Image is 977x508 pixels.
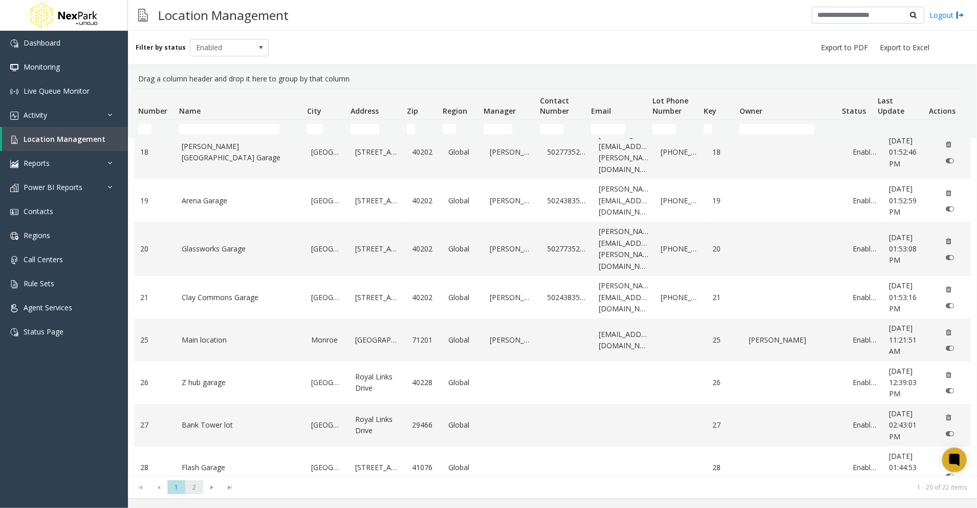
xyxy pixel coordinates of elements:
[878,96,904,116] span: Last Update
[853,292,877,303] a: Enabled
[190,39,253,56] span: Enabled
[10,184,18,192] img: 'icon'
[941,249,960,265] button: Disable
[175,120,303,138] td: Name Filter
[704,106,717,116] span: Key
[403,120,439,138] td: Zip Filter
[941,298,960,314] button: Disable
[182,243,299,255] a: Glassworks Garage
[713,334,737,346] a: 25
[448,377,477,388] a: Global
[136,43,186,52] label: Filter by status
[355,371,400,394] a: Royal Links Drive
[412,419,436,431] a: 29466
[889,323,917,356] span: [DATE] 11:21:51 AM
[10,304,18,312] img: 'icon'
[941,367,957,383] button: Delete
[941,201,960,217] button: Disable
[307,106,321,116] span: City
[889,136,917,168] span: [DATE] 01:52:46 PM
[448,334,477,346] a: Global
[138,106,167,116] span: Number
[311,292,343,303] a: [GEOGRAPHIC_DATA]
[407,124,415,134] input: Zip Filter
[490,146,534,158] a: [PERSON_NAME]
[311,462,343,473] a: [GEOGRAPHIC_DATA]
[182,419,299,431] a: Bank Tower lot
[704,124,712,134] input: Key Filter
[128,89,977,476] div: Data table
[223,483,237,492] span: Go to the last page
[138,3,148,28] img: pageIcon
[10,232,18,240] img: 'icon'
[713,462,737,473] a: 28
[956,10,964,20] img: logout
[889,451,928,485] a: [DATE] 01:44:53 PM
[941,281,957,298] button: Delete
[889,135,928,170] a: [DATE] 01:52:46 PM
[185,480,203,494] span: Page 2
[24,158,50,168] span: Reports
[448,243,477,255] a: Global
[853,243,877,255] a: Enabled
[311,146,343,158] a: [GEOGRAPHIC_DATA]
[700,120,735,138] td: Key Filter
[889,323,928,357] a: [DATE] 11:21:51 AM
[889,232,917,265] span: [DATE] 01:53:08 PM
[182,377,299,388] a: Z hub garage
[24,182,82,192] span: Power BI Reports
[138,124,151,134] input: Number Filter
[817,40,872,55] button: Export to PDF
[24,206,53,216] span: Contacts
[587,120,648,138] td: Email Filter
[874,120,925,138] td: Last Update Filter
[140,243,169,255] a: 20
[889,280,928,314] a: [DATE] 01:53:16 PM
[10,39,18,48] img: 'icon'
[821,43,868,53] span: Export to PDF
[10,112,18,120] img: 'icon'
[547,146,587,158] a: 5027735282
[140,334,169,346] a: 25
[346,120,403,138] td: Address Filter
[407,106,418,116] span: Zip
[355,334,400,346] a: [GEOGRAPHIC_DATA]
[661,146,700,158] a: [PHONE_NUMBER]
[140,377,169,388] a: 26
[140,146,169,158] a: 18
[653,96,688,116] span: Lot Phone Number
[599,280,648,314] a: [PERSON_NAME][EMAIL_ADDRESS][DOMAIN_NAME]
[10,160,18,168] img: 'icon'
[838,89,874,120] th: Status
[153,3,294,28] h3: Location Management
[412,334,436,346] a: 71201
[355,146,400,158] a: [STREET_ADDRESS]
[10,256,18,264] img: 'icon'
[740,124,814,134] input: Owner Filter
[735,120,838,138] td: Owner Filter
[941,136,957,153] button: Delete
[203,480,221,495] span: Go to the next page
[182,462,299,473] a: Flash Garage
[351,124,379,134] input: Address Filter
[182,195,299,206] a: Arena Garage
[24,38,60,48] span: Dashboard
[355,292,400,303] a: [STREET_ADDRESS]
[245,483,967,492] kendo-pager-info: 1 - 20 of 22 items
[941,340,960,356] button: Disable
[941,452,957,468] button: Delete
[941,233,957,249] button: Delete
[412,377,436,388] a: 40228
[24,110,47,120] span: Activity
[205,483,219,492] span: Go to the next page
[480,120,536,138] td: Manager Filter
[853,419,877,431] a: Enabled
[10,328,18,336] img: 'icon'
[355,414,400,437] a: Royal Links Drive
[661,243,700,255] a: [PHONE_NUMBER]
[412,195,436,206] a: 40202
[439,120,480,138] td: Region Filter
[740,106,763,116] span: Owner
[355,243,400,255] a: [STREET_ADDRESS]
[853,377,877,388] a: Enabled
